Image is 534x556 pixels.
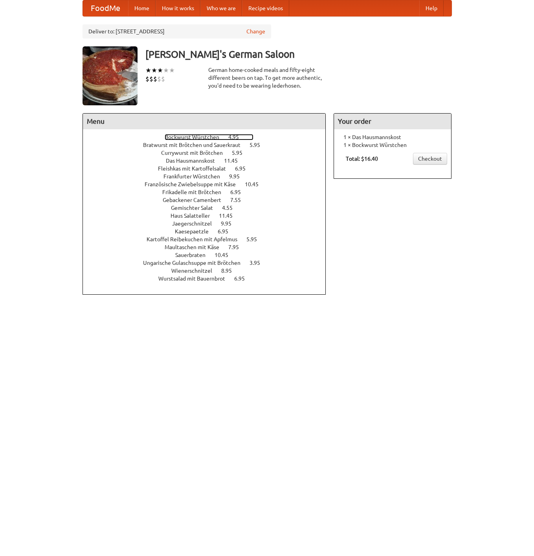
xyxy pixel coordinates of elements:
[230,197,249,203] span: 7.55
[419,0,444,16] a: Help
[230,189,249,195] span: 6.95
[165,134,253,140] a: Bockwurst Würstchen 4.95
[158,165,260,172] a: Fleishkas mit Kartoffelsalat 6.95
[171,205,247,211] a: Gemischter Salat 4.55
[175,252,213,258] span: Sauerbraten
[246,236,265,242] span: 5.95
[222,205,240,211] span: 4.55
[175,228,243,235] a: Kaesepaetzle 6.95
[229,173,248,180] span: 9.95
[169,66,175,75] li: ★
[163,197,229,203] span: Gebackener Camenbert
[145,75,149,83] li: $
[161,150,231,156] span: Currywurst mit Brötchen
[158,165,234,172] span: Fleishkas mit Kartoffelsalat
[145,181,273,187] a: Französische Zwiebelsuppe mit Käse 10.45
[208,66,326,90] div: German home-cooked meals and fifty-eight different beers on tap. To get more authentic, you'd nee...
[153,75,157,83] li: $
[221,268,240,274] span: 8.95
[165,244,253,250] a: Maultaschen mit Käse 7.95
[242,0,289,16] a: Recipe videos
[156,0,200,16] a: How it works
[161,150,257,156] a: Currywurst mit Brötchen 5.95
[346,156,378,162] b: Total: $16.40
[149,75,153,83] li: $
[228,244,247,250] span: 7.95
[151,66,157,75] li: ★
[171,268,246,274] a: Wienerschnitzel 8.95
[145,181,244,187] span: Französische Zwiebelsuppe mit Käse
[234,275,253,282] span: 6.95
[163,197,255,203] a: Gebackener Camenbert 7.55
[147,236,245,242] span: Kartoffel Reibekuchen mit Apfelmus
[143,142,275,148] a: Bratwurst mit Brötchen und Sauerkraut 5.95
[171,205,221,211] span: Gemischter Salat
[171,213,218,219] span: Haus Salatteller
[215,252,236,258] span: 10.45
[165,134,227,140] span: Bockwurst Würstchen
[143,260,275,266] a: Ungarische Gulaschsuppe mit Brötchen 3.95
[175,228,217,235] span: Kaesepaetzle
[228,134,247,140] span: 4.95
[250,142,268,148] span: 5.95
[162,189,255,195] a: Frikadelle mit Brötchen 6.95
[171,268,220,274] span: Wienerschnitzel
[145,46,452,62] h3: [PERSON_NAME]'s German Saloon
[158,275,233,282] span: Wurstsalad mit Bauernbrot
[338,133,447,141] li: 1 × Das Hausmannskost
[218,228,236,235] span: 6.95
[83,46,138,105] img: angular.jpg
[143,260,248,266] span: Ungarische Gulaschsuppe mit Brötchen
[413,153,447,165] a: Checkout
[166,158,223,164] span: Das Hausmannskost
[157,75,161,83] li: $
[221,220,239,227] span: 9.95
[175,252,243,258] a: Sauerbraten 10.45
[246,28,265,35] a: Change
[219,213,240,219] span: 11.45
[147,236,272,242] a: Kartoffel Reibekuchen mit Apfelmus 5.95
[143,142,248,148] span: Bratwurst mit Brötchen und Sauerkraut
[250,260,268,266] span: 3.95
[158,275,259,282] a: Wurstsalad mit Bauernbrot 6.95
[245,181,266,187] span: 10.45
[163,66,169,75] li: ★
[128,0,156,16] a: Home
[334,114,451,129] h4: Your order
[161,75,165,83] li: $
[163,173,254,180] a: Frankfurter Würstchen 9.95
[200,0,242,16] a: Who we are
[338,141,447,149] li: 1 × Bockwurst Würstchen
[224,158,246,164] span: 11.45
[163,173,228,180] span: Frankfurter Würstchen
[83,114,326,129] h4: Menu
[166,158,252,164] a: Das Hausmannskost 11.45
[165,244,227,250] span: Maultaschen mit Käse
[172,220,246,227] a: Jaegerschnitzel 9.95
[83,0,128,16] a: FoodMe
[162,189,229,195] span: Frikadelle mit Brötchen
[232,150,250,156] span: 5.95
[157,66,163,75] li: ★
[235,165,253,172] span: 6.95
[83,24,271,39] div: Deliver to: [STREET_ADDRESS]
[172,220,220,227] span: Jaegerschnitzel
[171,213,247,219] a: Haus Salatteller 11.45
[145,66,151,75] li: ★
